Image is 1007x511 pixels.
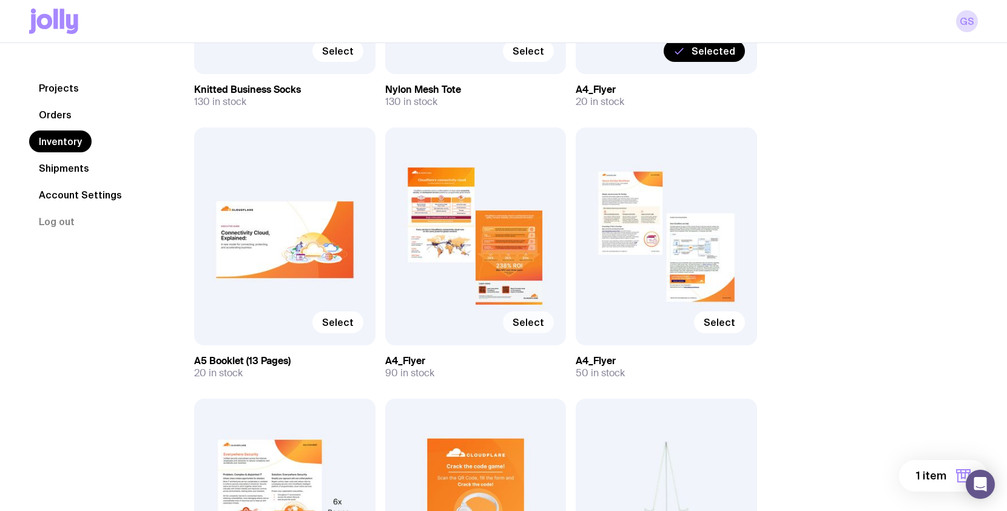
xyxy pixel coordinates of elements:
[194,355,376,367] h3: A5 Booklet (13 Pages)
[385,84,567,96] h3: Nylon Mesh Tote
[576,355,757,367] h3: A4_Flyer
[29,104,81,126] a: Orders
[916,469,946,483] span: 1 item
[576,84,757,96] h3: A4_Flyer
[29,77,89,99] a: Projects
[956,10,978,32] a: GS
[29,130,92,152] a: Inventory
[385,355,567,367] h3: A4_Flyer
[29,211,84,232] button: Log out
[385,96,437,108] span: 130 in stock
[194,367,243,379] span: 20 in stock
[576,367,625,379] span: 50 in stock
[322,316,354,328] span: Select
[322,45,354,57] span: Select
[29,184,132,206] a: Account Settings
[966,470,995,499] div: Open Intercom Messenger
[194,84,376,96] h3: Knitted Business Socks
[194,96,246,108] span: 130 in stock
[704,316,735,328] span: Select
[692,45,735,57] span: Selected
[29,157,99,179] a: Shipments
[513,316,544,328] span: Select
[899,460,988,492] button: 1 item
[576,96,624,108] span: 20 in stock
[513,45,544,57] span: Select
[385,367,434,379] span: 90 in stock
